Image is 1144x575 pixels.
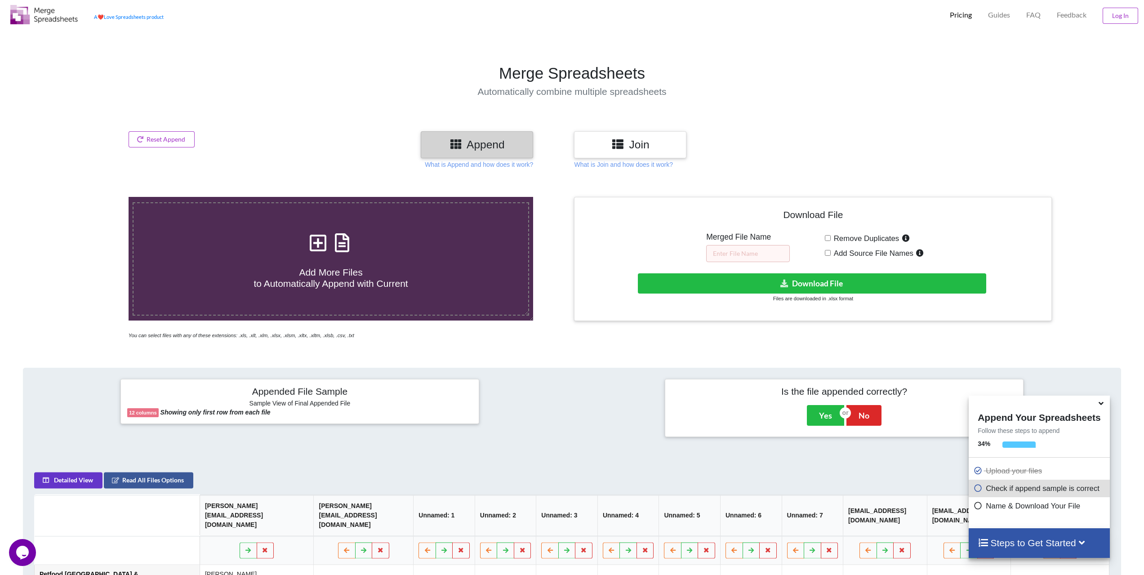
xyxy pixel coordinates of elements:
[200,495,314,536] th: [PERSON_NAME][EMAIL_ADDRESS][DOMAIN_NAME]
[973,483,1107,494] p: Check if append sample is correct
[672,386,1016,397] h4: Is the file appended correctly?
[581,204,1045,229] h4: Download File
[10,5,78,24] img: Logo.png
[1057,11,1086,18] span: Feedback
[104,472,193,489] button: Read All Files Options
[807,405,844,426] button: Yes
[720,495,782,536] th: Unnamed: 6
[597,495,659,536] th: Unnamed: 4
[978,537,1100,548] h4: Steps to Get Started
[831,249,913,258] span: Add Source File Names
[969,410,1109,423] h4: Append Your Spreadsheets
[536,495,598,536] th: Unnamed: 3
[581,138,680,151] h3: Join
[927,495,1011,536] th: [EMAIL_ADDRESS][DOMAIN_NAME]
[706,232,790,242] h5: Merged File Name
[254,267,408,289] span: Add More Files to Automatically Append with Current
[34,472,102,489] button: Detailed View
[129,333,354,338] i: You can select files with any of these extensions: .xls, .xlt, .xlm, .xlsx, .xlsm, .xltx, .xltm, ...
[9,539,38,566] iframe: chat widget
[574,160,672,169] p: What is Join and how does it work?
[160,409,271,416] b: Showing only first row from each file
[773,296,853,301] small: Files are downloaded in .xlsx format
[831,234,899,243] span: Remove Duplicates
[706,245,790,262] input: Enter File Name
[950,10,972,20] p: Pricing
[1103,8,1138,24] button: Log In
[425,160,533,169] p: What is Append and how does it work?
[973,500,1107,512] p: Name & Download Your File
[969,426,1109,435] p: Follow these steps to append
[427,138,526,151] h3: Append
[1026,10,1041,20] p: FAQ
[414,495,475,536] th: Unnamed: 1
[978,440,990,447] b: 34 %
[475,495,536,536] th: Unnamed: 2
[314,495,414,536] th: [PERSON_NAME][EMAIL_ADDRESS][DOMAIN_NAME]
[846,405,881,426] button: No
[127,386,472,398] h4: Appended File Sample
[843,495,927,536] th: [EMAIL_ADDRESS][DOMAIN_NAME]
[129,410,157,415] b: 12 columns
[988,10,1010,20] p: Guides
[973,465,1107,477] p: Upload your files
[127,400,472,409] h6: Sample View of Final Appended File
[659,495,721,536] th: Unnamed: 5
[129,131,195,147] button: Reset Append
[94,14,164,20] a: AheartLove Spreadsheets product
[98,14,104,20] span: heart
[638,273,986,294] button: Download File
[782,495,843,536] th: Unnamed: 7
